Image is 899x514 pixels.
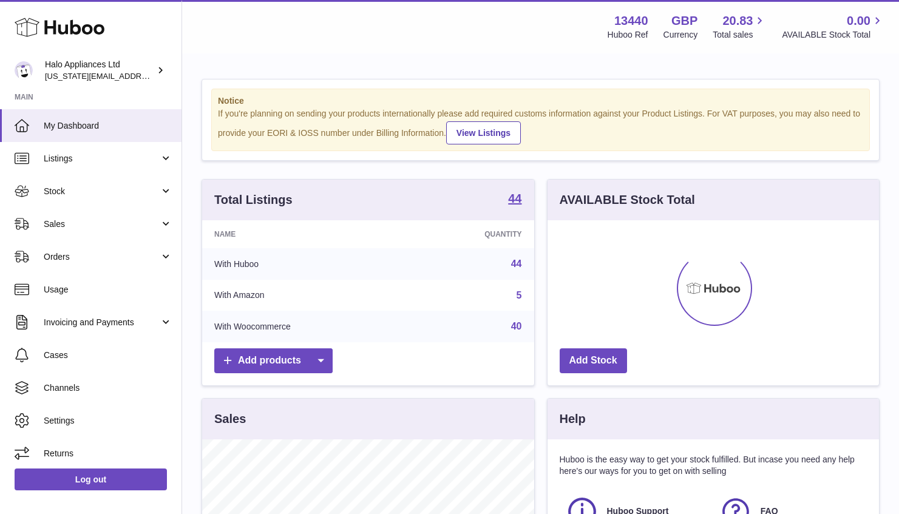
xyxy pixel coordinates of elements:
[44,350,172,361] span: Cases
[511,321,522,331] a: 40
[782,29,884,41] span: AVAILABLE Stock Total
[608,29,648,41] div: Huboo Ref
[560,411,586,427] h3: Help
[713,29,767,41] span: Total sales
[45,59,154,82] div: Halo Appliances Ltd
[214,192,293,208] h3: Total Listings
[44,448,172,459] span: Returns
[713,13,767,41] a: 20.83 Total sales
[202,311,408,342] td: With Woocommerce
[15,468,167,490] a: Log out
[202,248,408,280] td: With Huboo
[671,13,697,29] strong: GBP
[218,108,863,144] div: If you're planning on sending your products internationally please add required customs informati...
[511,259,522,269] a: 44
[560,348,627,373] a: Add Stock
[517,290,522,300] a: 5
[508,192,521,205] strong: 44
[44,251,160,263] span: Orders
[560,454,867,477] p: Huboo is the easy way to get your stock fulfilled. But incase you need any help here's our ways f...
[446,121,521,144] a: View Listings
[44,186,160,197] span: Stock
[408,220,534,248] th: Quantity
[44,317,160,328] span: Invoicing and Payments
[782,13,884,41] a: 0.00 AVAILABLE Stock Total
[44,382,172,394] span: Channels
[847,13,870,29] span: 0.00
[44,415,172,427] span: Settings
[44,120,172,132] span: My Dashboard
[214,348,333,373] a: Add products
[202,280,408,311] td: With Amazon
[45,71,288,81] span: [US_STATE][EMAIL_ADDRESS][PERSON_NAME][DOMAIN_NAME]
[44,218,160,230] span: Sales
[560,192,695,208] h3: AVAILABLE Stock Total
[44,153,160,164] span: Listings
[508,192,521,207] a: 44
[15,61,33,79] img: georgia.hennessy@haloappliances.com
[218,95,863,107] strong: Notice
[202,220,408,248] th: Name
[722,13,753,29] span: 20.83
[614,13,648,29] strong: 13440
[44,284,172,296] span: Usage
[214,411,246,427] h3: Sales
[663,29,698,41] div: Currency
